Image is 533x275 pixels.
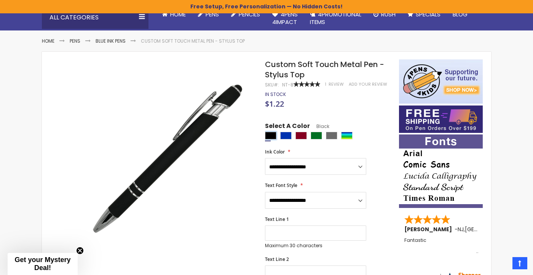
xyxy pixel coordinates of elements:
[329,82,344,87] span: Review
[170,10,186,18] span: Home
[404,225,455,233] span: [PERSON_NAME]
[326,132,337,139] div: Grey
[70,38,80,44] a: Pens
[381,10,396,18] span: Rush
[265,122,310,132] span: Select A Color
[206,10,219,18] span: Pens
[42,6,148,29] div: All Categories
[310,123,329,130] span: Black
[325,82,326,87] span: 1
[295,132,307,139] div: Burgundy
[265,91,286,98] div: Availability
[265,132,276,139] div: Black
[341,132,353,139] div: Assorted
[265,59,384,80] span: Custom Soft Touch Metal Pen - Stylus Top
[280,132,292,139] div: Blue
[399,106,483,133] img: Free shipping on orders over $199
[265,99,284,109] span: $1.22
[141,38,245,44] li: Custom Soft Touch Metal Pen - Stylus Top
[282,82,294,88] div: NT-8
[96,38,126,44] a: Blue ink Pens
[453,10,468,18] span: Blog
[265,216,289,222] span: Text Line 1
[304,6,367,31] a: 4PROMOTIONALITEMS
[311,132,322,139] div: Green
[416,10,440,18] span: Specials
[512,257,527,269] a: Top
[367,6,402,23] a: Rush
[265,91,286,98] span: In stock
[465,225,521,233] span: [GEOGRAPHIC_DATA]
[349,82,387,87] a: Add Your Review
[81,70,255,245] img: regal_rubber_black_1_1.jpg
[294,82,320,87] div: 100%
[265,182,297,189] span: Text Font Style
[239,10,260,18] span: Pencils
[265,256,289,262] span: Text Line 2
[265,82,279,88] strong: SKU
[42,38,54,44] a: Home
[458,225,464,233] span: NJ
[266,6,304,31] a: 4Pens4impact
[225,6,266,23] a: Pencils
[272,10,298,26] span: 4Pens 4impact
[404,238,478,254] div: Fantastic
[399,134,483,208] img: font-personalization-examples
[76,247,84,254] button: Close teaser
[192,6,225,23] a: Pens
[8,253,78,275] div: Get your Mystery Deal!Close teaser
[399,59,483,104] img: 4pens 4 kids
[455,225,521,233] span: - ,
[402,6,447,23] a: Specials
[14,256,70,272] span: Get your Mystery Deal!
[265,149,285,155] span: Ink Color
[310,10,361,26] span: 4PROMOTIONAL ITEMS
[447,6,474,23] a: Blog
[325,82,345,87] a: 1 Review
[265,243,366,249] p: Maximum 30 characters
[156,6,192,23] a: Home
